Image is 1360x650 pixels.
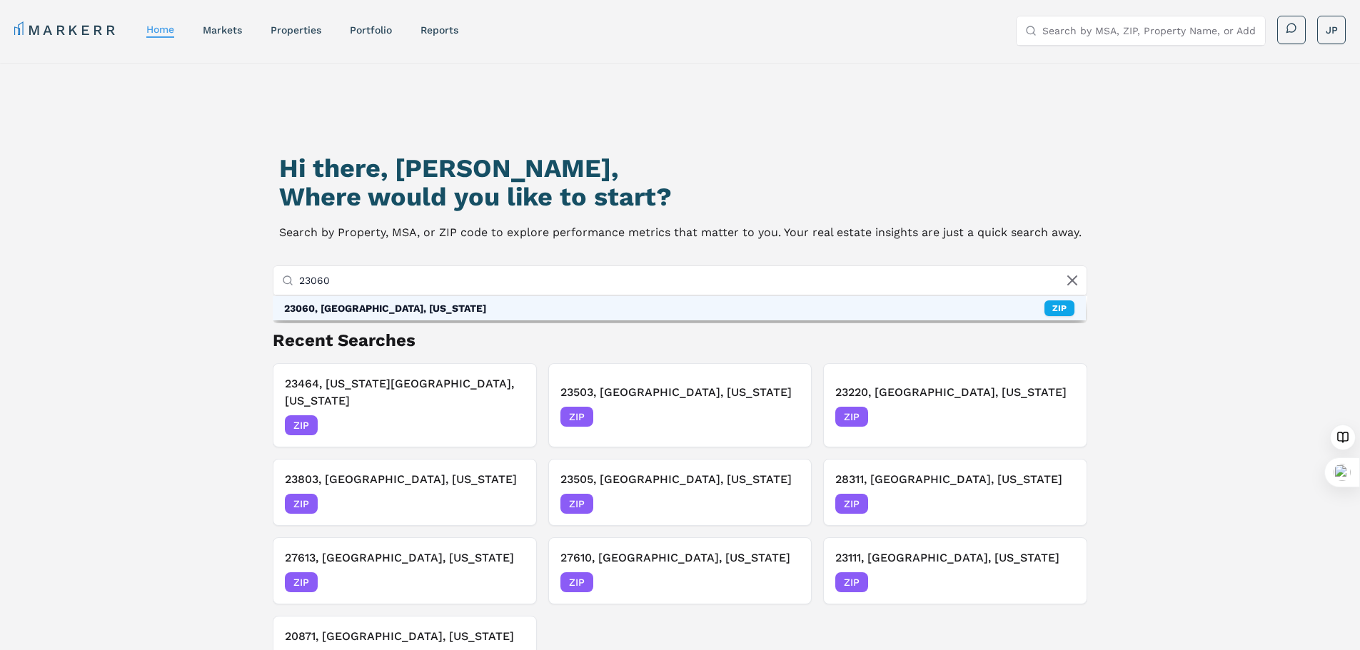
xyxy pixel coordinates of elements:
h3: 23111, [GEOGRAPHIC_DATA], [US_STATE] [835,549,1075,567]
span: ZIP [285,494,318,514]
button: 27610, [GEOGRAPHIC_DATA], [US_STATE]ZIP[DATE] [548,537,812,604]
span: [DATE] [493,497,525,511]
input: Search by MSA, ZIP, Property Name, or Address [1042,16,1256,45]
button: 27613, [GEOGRAPHIC_DATA], [US_STATE]ZIP[DATE] [273,537,537,604]
h1: Hi there, [PERSON_NAME], [279,154,1082,183]
button: 23464, [US_STATE][GEOGRAPHIC_DATA], [US_STATE]ZIP[DATE] [273,363,537,447]
button: 28311, [GEOGRAPHIC_DATA], [US_STATE]ZIP[DATE] [823,459,1087,526]
span: [DATE] [1043,575,1075,589]
h3: 23220, [GEOGRAPHIC_DATA], [US_STATE] [835,384,1075,401]
a: MARKERR [14,20,118,40]
h3: 27610, [GEOGRAPHIC_DATA], [US_STATE] [560,549,800,567]
span: ZIP [560,494,593,514]
div: ZIP: 23060, Glen Allen, Virginia [273,296,1087,320]
input: Search by MSA, ZIP, Property Name, or Address [299,266,1079,295]
h3: 23803, [GEOGRAPHIC_DATA], [US_STATE] [285,471,525,488]
span: [DATE] [1043,410,1075,424]
span: ZIP [285,572,318,592]
a: home [146,24,174,35]
button: 23503, [GEOGRAPHIC_DATA], [US_STATE]ZIP[DATE] [548,363,812,447]
h2: Recent Searches [273,329,1088,352]
a: markets [203,24,242,36]
button: 23220, [GEOGRAPHIC_DATA], [US_STATE]ZIP[DATE] [823,363,1087,447]
a: reports [420,24,458,36]
p: Search by Property, MSA, or ZIP code to explore performance metrics that matter to you. Your real... [279,223,1082,243]
button: 23803, [GEOGRAPHIC_DATA], [US_STATE]ZIP[DATE] [273,459,537,526]
h2: Where would you like to start? [279,183,1082,211]
span: ZIP [560,407,593,427]
span: ZIP [835,407,868,427]
h3: 23505, [GEOGRAPHIC_DATA], [US_STATE] [560,471,800,488]
span: [DATE] [767,575,800,589]
span: [DATE] [767,497,800,511]
span: [DATE] [493,418,525,432]
button: JP [1317,16,1346,44]
span: ZIP [285,415,318,435]
h3: 28311, [GEOGRAPHIC_DATA], [US_STATE] [835,471,1075,488]
span: [DATE] [493,575,525,589]
div: 23060, [GEOGRAPHIC_DATA], [US_STATE] [284,301,486,315]
a: properties [271,24,321,36]
div: Suggestions [273,296,1087,320]
span: [DATE] [1043,497,1075,511]
h3: 23464, [US_STATE][GEOGRAPHIC_DATA], [US_STATE] [285,375,525,410]
a: Portfolio [350,24,392,36]
h3: 27613, [GEOGRAPHIC_DATA], [US_STATE] [285,549,525,567]
button: 23505, [GEOGRAPHIC_DATA], [US_STATE]ZIP[DATE] [548,459,812,526]
div: ZIP [1044,300,1074,316]
h3: 20871, [GEOGRAPHIC_DATA], [US_STATE] [285,628,525,645]
button: 23111, [GEOGRAPHIC_DATA], [US_STATE]ZIP[DATE] [823,537,1087,604]
span: ZIP [835,494,868,514]
span: [DATE] [767,410,800,424]
span: JP [1326,23,1338,37]
h3: 23503, [GEOGRAPHIC_DATA], [US_STATE] [560,384,800,401]
span: ZIP [835,572,868,592]
span: ZIP [560,572,593,592]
